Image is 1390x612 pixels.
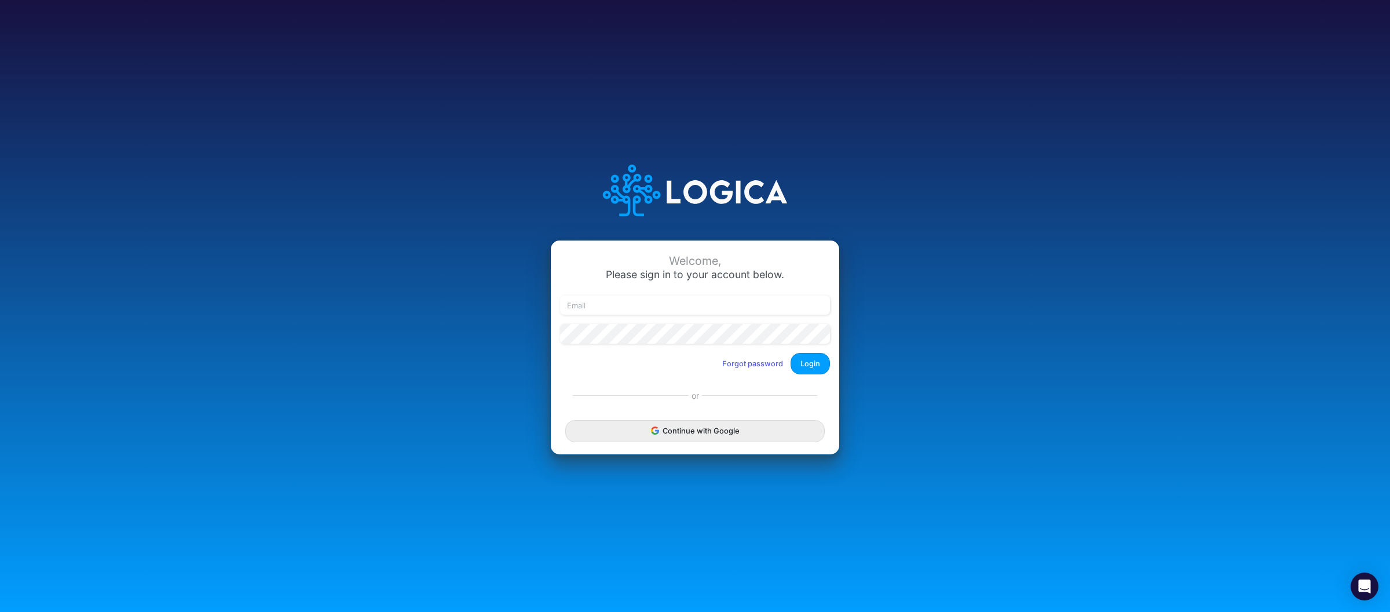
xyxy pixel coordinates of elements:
[565,420,825,442] button: Continue with Google
[560,296,830,315] input: Email
[791,353,830,374] button: Login
[715,354,791,373] button: Forgot password
[560,254,830,268] div: Welcome,
[1351,573,1378,600] div: Open Intercom Messenger
[606,268,784,280] span: Please sign in to your account below.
